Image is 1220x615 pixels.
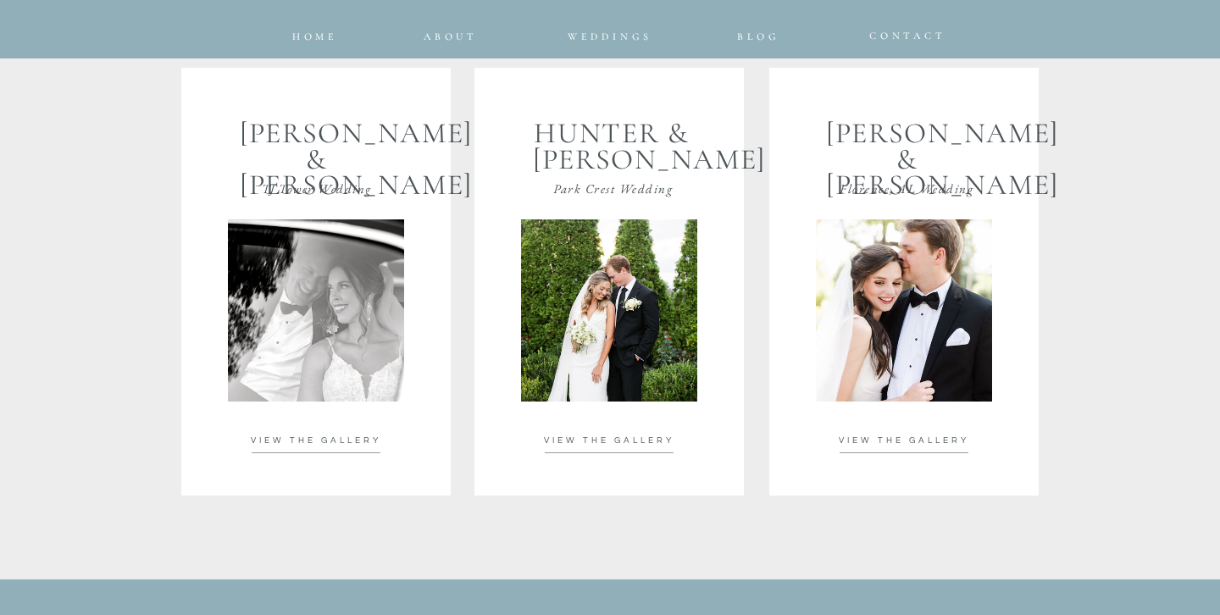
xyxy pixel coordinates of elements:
[818,177,995,191] a: Florence, AL Wedding
[568,30,652,42] span: Weddings
[424,27,472,37] a: about
[251,436,381,445] span: VIEW THE GALLERY
[826,121,988,173] a: [PERSON_NAME] & [PERSON_NAME]
[230,435,402,446] a: VIEW THE GALLERY
[533,121,690,173] a: Hunter & [PERSON_NAME]
[240,121,393,173] a: [PERSON_NAME] & [PERSON_NAME]
[291,27,340,37] a: home
[292,30,338,42] span: home
[869,30,946,42] span: CONTACT
[818,435,990,446] a: VIEW THE GALLERY
[839,436,969,445] span: VIEW THE GALLERY
[544,436,674,445] span: VIEW THE GALLERY
[238,177,395,191] a: TJ Tower Wedding
[737,30,779,42] span: Blog
[869,26,930,37] a: CONTACT
[554,27,666,38] a: Weddings
[531,177,695,191] a: Park Crest Wedding
[524,435,695,446] a: VIEW THE GALLERY
[724,27,793,37] a: Blog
